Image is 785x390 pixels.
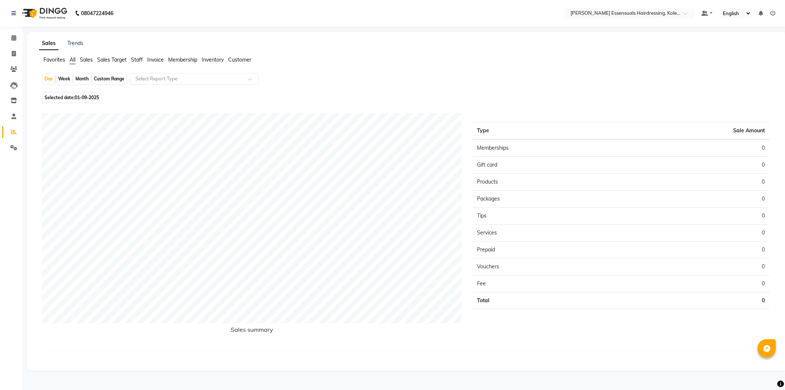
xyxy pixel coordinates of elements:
[43,74,55,84] div: Day
[621,258,769,275] td: 0
[202,56,224,63] span: Inventory
[621,174,769,191] td: 0
[621,191,769,208] td: 0
[473,275,621,292] td: Fee
[621,122,769,140] th: Sale Amount
[147,56,164,63] span: Invoice
[473,258,621,275] td: Vouchers
[621,275,769,292] td: 0
[473,191,621,208] td: Packages
[473,241,621,258] td: Prepaid
[42,326,462,336] h6: Sales summary
[56,74,72,84] div: Week
[81,3,113,24] b: 08047224946
[74,74,91,84] div: Month
[43,56,65,63] span: Favorites
[473,208,621,224] td: Tips
[621,241,769,258] td: 0
[621,208,769,224] td: 0
[92,74,126,84] div: Custom Range
[70,56,75,63] span: All
[621,224,769,241] td: 0
[39,37,59,50] a: Sales
[19,3,69,24] img: logo
[67,40,83,46] a: Trends
[473,292,621,309] td: Total
[228,56,251,63] span: Customer
[80,56,93,63] span: Sales
[621,157,769,174] td: 0
[75,95,99,100] span: 01-09-2025
[43,93,101,102] span: Selected date:
[621,292,769,309] td: 0
[754,361,778,383] iframe: chat widget
[473,157,621,174] td: Gift card
[168,56,197,63] span: Membership
[473,122,621,140] th: Type
[97,56,127,63] span: Sales Target
[473,139,621,157] td: Memberships
[473,174,621,191] td: Products
[131,56,143,63] span: Staff
[473,224,621,241] td: Services
[621,139,769,157] td: 0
